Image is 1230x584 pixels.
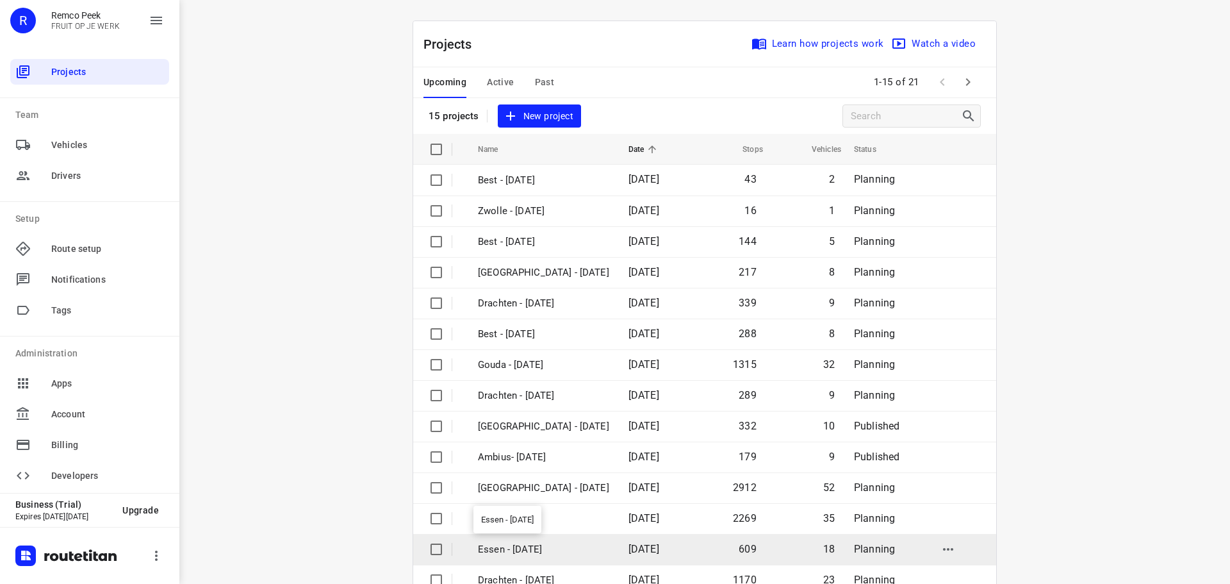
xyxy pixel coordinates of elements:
span: [DATE] [628,358,659,371]
button: New project [498,104,581,128]
span: Published [854,420,900,432]
span: 35 [823,512,835,524]
span: Developers [51,469,164,483]
span: [DATE] [628,389,659,401]
div: Notifications [10,267,169,292]
span: Past [535,74,555,90]
span: 609 [739,543,757,555]
span: Stops [726,142,763,157]
span: Active [487,74,514,90]
span: Planning [854,173,895,185]
p: FRUIT OP JE WERK [51,22,120,31]
span: [DATE] [628,173,659,185]
p: Drachten - Tuesday [478,388,609,403]
span: 5 [829,235,835,247]
span: New project [505,108,573,124]
span: [DATE] [628,481,659,494]
span: 32 [823,358,835,371]
p: Gouda - Tuesday [478,358,609,372]
p: Setup [15,212,169,226]
span: Status [854,142,893,157]
p: Administration [15,347,169,360]
input: Search projects [851,106,961,126]
div: Developers [10,463,169,488]
div: Drivers [10,163,169,188]
div: R [10,8,36,33]
span: 9 [829,451,835,463]
span: 10 [823,420,835,432]
span: [DATE] [628,512,659,524]
span: Projects [51,65,164,79]
span: 144 [739,235,757,247]
span: Planning [854,389,895,401]
span: 1315 [733,358,757,371]
span: Planning [854,297,895,309]
span: Name [478,142,515,157]
span: Planning [854,512,895,524]
p: Zwolle - Thursday [478,265,609,280]
p: Projects [423,35,482,54]
span: 8 [829,328,835,340]
span: Billing [51,438,164,452]
span: [DATE] [628,266,659,278]
span: Vehicles [51,138,164,152]
span: Planning [854,481,895,494]
span: Planning [854,204,895,217]
p: 15 projects [429,110,479,122]
span: Next Page [955,69,981,95]
p: Zwolle - Monday [478,481,609,496]
span: [DATE] [628,451,659,463]
span: Planning [854,266,895,278]
span: 332 [739,420,757,432]
p: Zwolle - Friday [478,204,609,219]
span: 52 [823,481,835,494]
p: Remco Peek [51,10,120,21]
p: Expires [DATE][DATE] [15,512,112,521]
span: 288 [739,328,757,340]
span: Previous Page [930,69,955,95]
div: Vehicles [10,132,169,158]
div: Apps [10,371,169,396]
span: 43 [744,173,756,185]
span: [DATE] [628,420,659,432]
span: 9 [829,297,835,309]
div: Billing [10,432,169,458]
span: Apps [51,377,164,390]
span: [DATE] [628,543,659,555]
span: Planning [854,328,895,340]
p: Best - Thursday [478,235,609,249]
span: [DATE] [628,328,659,340]
p: Drachten - Wednesday [478,296,609,311]
p: Best - Tuesday [478,327,609,342]
span: Date [628,142,661,157]
span: Account [51,408,164,421]
p: Business (Trial) [15,499,112,510]
p: Best - Friday [478,173,609,188]
span: 2269 [733,512,757,524]
span: Upcoming [423,74,466,90]
p: Essen - [DATE] [478,542,609,557]
p: Antwerpen - Monday [478,419,609,434]
span: Planning [854,235,895,247]
div: Projects [10,59,169,85]
div: Tags [10,297,169,323]
span: 1 [829,204,835,217]
p: Best - Monday [478,512,609,526]
span: 9 [829,389,835,401]
span: 18 [823,543,835,555]
span: [DATE] [628,297,659,309]
span: Vehicles [795,142,841,157]
button: Upgrade [112,499,169,522]
span: 8 [829,266,835,278]
span: 16 [744,204,756,217]
span: 1-15 of 21 [869,69,924,96]
span: Route setup [51,242,164,256]
span: [DATE] [628,235,659,247]
span: Planning [854,358,895,371]
div: Account [10,401,169,427]
span: Notifications [51,273,164,287]
span: 2912 [733,481,757,494]
span: 179 [739,451,757,463]
span: Upgrade [122,505,159,515]
p: Ambius- Monday [478,450,609,465]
